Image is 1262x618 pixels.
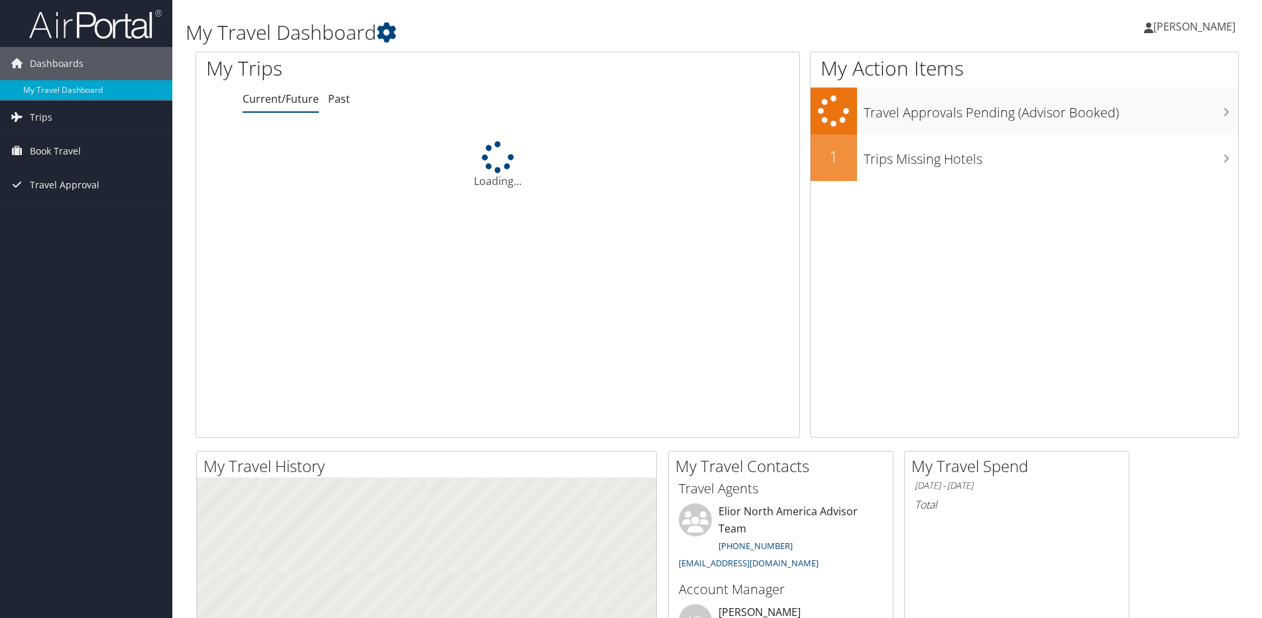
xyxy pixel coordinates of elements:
h3: Travel Approvals Pending (Advisor Booked) [864,97,1238,122]
h1: My Trips [206,54,538,82]
li: Elior North America Advisor Team [672,503,889,574]
a: Current/Future [243,92,319,106]
a: [EMAIL_ADDRESS][DOMAIN_NAME] [679,557,819,569]
h2: 1 [811,145,857,168]
h6: Total [915,497,1119,512]
h1: My Travel Dashboard [186,19,894,46]
span: Travel Approval [30,168,99,202]
h2: My Travel Contacts [675,455,893,477]
span: Book Travel [30,135,81,168]
a: Past [328,92,350,106]
a: 1Trips Missing Hotels [811,135,1238,181]
h2: My Travel History [203,455,656,477]
a: [PERSON_NAME] [1144,7,1249,46]
h6: [DATE] - [DATE] [915,479,1119,492]
h2: My Travel Spend [911,455,1129,477]
div: Loading... [196,141,799,189]
h1: My Action Items [811,54,1238,82]
a: [PHONE_NUMBER] [718,540,793,552]
h3: Trips Missing Hotels [864,143,1238,168]
img: airportal-logo.png [29,9,162,40]
h3: Account Manager [679,580,883,599]
span: [PERSON_NAME] [1153,19,1235,34]
span: Trips [30,101,52,134]
span: Dashboards [30,47,84,80]
h3: Travel Agents [679,479,883,498]
a: Travel Approvals Pending (Advisor Booked) [811,88,1238,135]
